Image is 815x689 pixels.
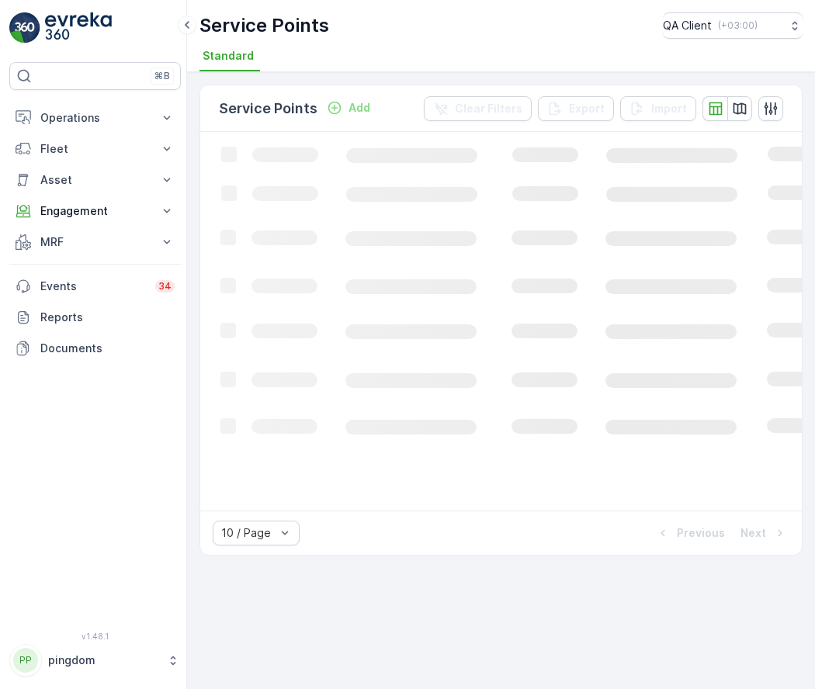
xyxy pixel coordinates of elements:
p: Operations [40,110,150,126]
p: Add [349,100,370,116]
p: QA Client [663,18,712,33]
button: Engagement [9,196,181,227]
button: Clear Filters [424,96,532,121]
p: ( +03:00 ) [718,19,758,32]
div: PP [13,648,38,673]
a: Documents [9,333,181,364]
button: Fleet [9,133,181,164]
span: v 1.48.1 [9,632,181,641]
img: logo [9,12,40,43]
p: 34 [158,280,172,293]
button: Previous [654,524,727,542]
p: Service Points [199,13,329,38]
button: Add [321,99,376,117]
p: Import [651,101,687,116]
a: Events34 [9,271,181,302]
p: Next [740,525,766,541]
button: Asset [9,164,181,196]
p: Export [569,101,605,116]
p: Events [40,279,146,294]
p: MRF [40,234,150,250]
p: Reports [40,310,175,325]
button: Import [620,96,696,121]
p: Engagement [40,203,150,219]
p: Clear Filters [455,101,522,116]
p: Asset [40,172,150,188]
p: pingdom [48,653,159,668]
button: Operations [9,102,181,133]
button: Export [538,96,614,121]
button: MRF [9,227,181,258]
button: Next [739,524,789,542]
p: ⌘B [154,70,170,82]
p: Previous [677,525,725,541]
img: logo_light-DOdMpM7g.png [45,12,112,43]
p: Fleet [40,141,150,157]
button: QA Client(+03:00) [663,12,803,39]
a: Reports [9,302,181,333]
p: Service Points [219,98,317,119]
span: Standard [203,48,254,64]
p: Documents [40,341,175,356]
button: PPpingdom [9,644,181,677]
